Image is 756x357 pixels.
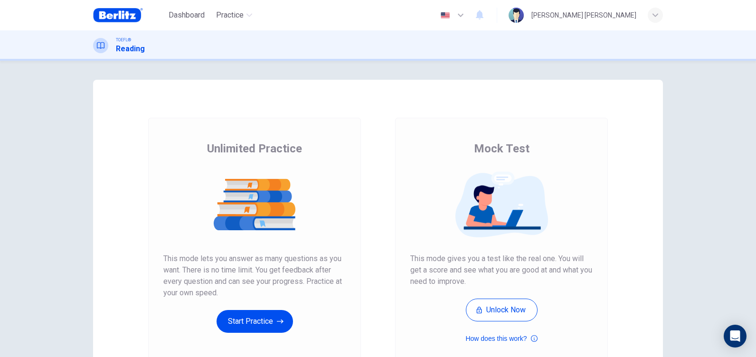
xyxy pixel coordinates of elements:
button: How does this work? [465,333,537,344]
img: Berlitz Brasil logo [93,6,143,25]
span: Dashboard [169,9,205,21]
span: This mode gives you a test like the real one. You will get a score and see what you are good at a... [410,253,593,287]
span: Mock Test [474,141,529,156]
img: en [439,12,451,19]
h1: Reading [116,43,145,55]
button: Dashboard [165,7,208,24]
div: Open Intercom Messenger [724,325,747,348]
button: Unlock Now [466,299,538,321]
div: [PERSON_NAME] [PERSON_NAME] [531,9,636,21]
span: Unlimited Practice [207,141,302,156]
span: TOEFL® [116,37,131,43]
span: Practice [216,9,244,21]
span: This mode lets you answer as many questions as you want. There is no time limit. You get feedback... [163,253,346,299]
button: Practice [212,7,256,24]
button: Start Practice [217,310,293,333]
a: Berlitz Brasil logo [93,6,165,25]
img: Profile picture [509,8,524,23]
